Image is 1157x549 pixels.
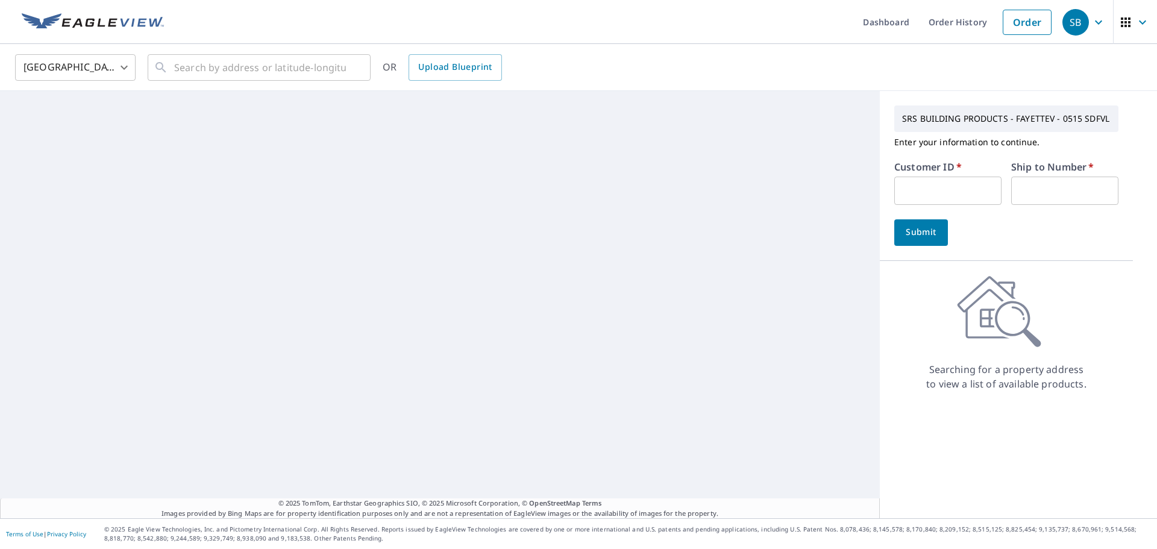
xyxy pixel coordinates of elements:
[1003,10,1052,35] a: Order
[6,530,43,538] a: Terms of Use
[6,530,86,538] p: |
[174,51,346,84] input: Search by address or latitude-longitude
[894,162,962,172] label: Customer ID
[278,498,602,509] span: © 2025 TomTom, Earthstar Geographics SIO, © 2025 Microsoft Corporation, ©
[894,132,1118,152] p: Enter your information to continue.
[104,525,1151,543] p: © 2025 Eagle View Technologies, Inc. and Pictometry International Corp. All Rights Reserved. Repo...
[47,530,86,538] a: Privacy Policy
[409,54,501,81] a: Upload Blueprint
[1062,9,1089,36] div: SB
[22,13,164,31] img: EV Logo
[418,60,492,75] span: Upload Blueprint
[15,51,136,84] div: [GEOGRAPHIC_DATA]
[529,498,580,507] a: OpenStreetMap
[904,225,938,240] span: Submit
[383,54,502,81] div: OR
[894,219,948,246] button: Submit
[926,362,1087,391] p: Searching for a property address to view a list of available products.
[897,108,1115,129] p: SRS BUILDING PRODUCTS - FAYETTEV - 0515 SDFVL
[582,498,602,507] a: Terms
[1011,162,1094,172] label: Ship to Number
